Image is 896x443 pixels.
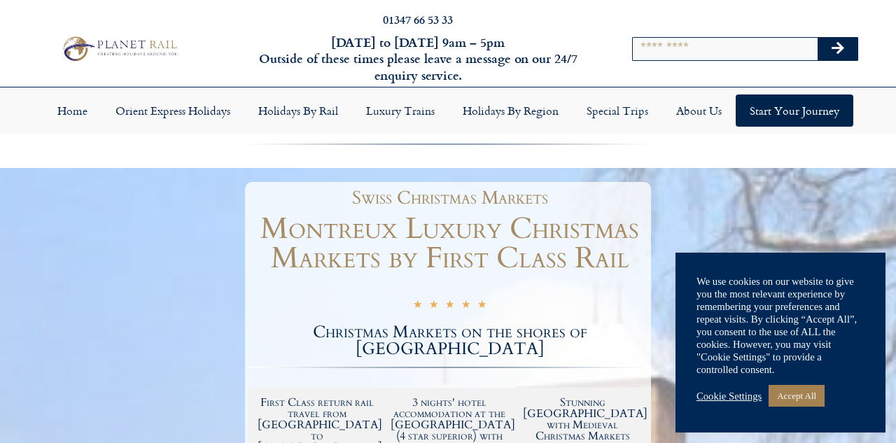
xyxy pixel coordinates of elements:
[242,34,594,83] h6: [DATE] to [DATE] 9am – 5pm Outside of these times please leave a message on our 24/7 enquiry serv...
[429,298,438,314] i: ★
[413,296,486,314] div: 5/5
[255,189,644,207] h1: Swiss Christmas Markets
[573,94,662,127] a: Special Trips
[244,94,352,127] a: Holidays by Rail
[696,390,762,402] a: Cookie Settings
[662,94,736,127] a: About Us
[43,94,101,127] a: Home
[449,94,573,127] a: Holidays by Region
[477,298,486,314] i: ★
[818,38,858,60] button: Search
[352,94,449,127] a: Luxury Trains
[58,34,180,64] img: Planet Rail Train Holidays Logo
[769,385,825,407] a: Accept All
[523,397,642,442] h2: Stunning [GEOGRAPHIC_DATA] with Medieval Christmas Markets
[248,324,651,358] h2: Christmas Markets on the shores of [GEOGRAPHIC_DATA]
[445,298,454,314] i: ★
[248,214,651,273] h1: Montreux Luxury Christmas Markets by First Class Rail
[696,275,864,376] div: We use cookies on our website to give you the most relevant experience by remembering your prefer...
[101,94,244,127] a: Orient Express Holidays
[736,94,853,127] a: Start your Journey
[413,298,422,314] i: ★
[383,11,453,27] a: 01347 66 53 33
[7,94,889,127] nav: Menu
[461,298,470,314] i: ★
